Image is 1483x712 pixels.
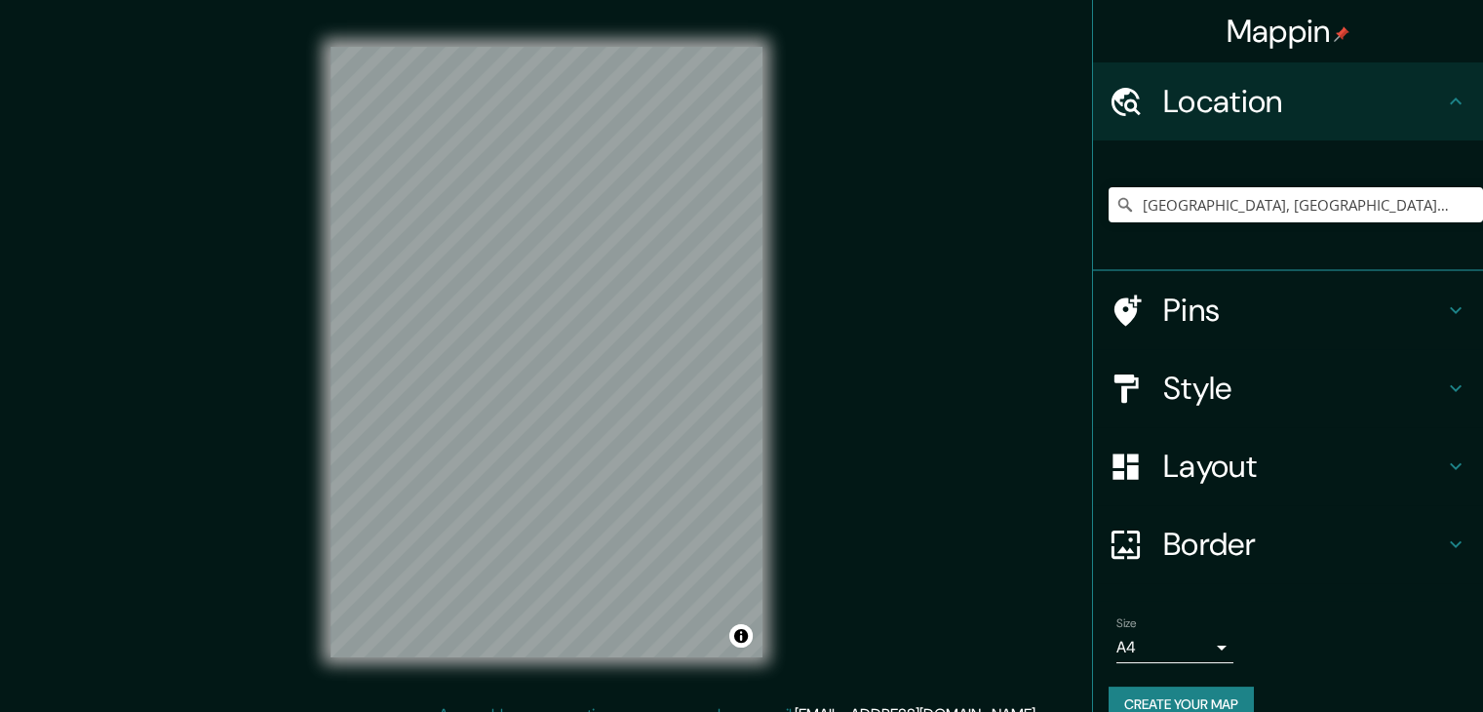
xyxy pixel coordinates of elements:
h4: Style [1163,369,1444,408]
div: Pins [1093,271,1483,349]
h4: Location [1163,82,1444,121]
h4: Mappin [1227,12,1350,51]
div: Location [1093,62,1483,140]
div: Border [1093,505,1483,583]
button: Toggle attribution [729,624,753,648]
canvas: Map [331,47,762,657]
div: Layout [1093,427,1483,505]
input: Pick your city or area [1109,187,1483,222]
div: A4 [1116,632,1233,663]
img: pin-icon.png [1334,26,1349,42]
h4: Border [1163,525,1444,564]
div: Style [1093,349,1483,427]
label: Size [1116,615,1137,632]
h4: Layout [1163,447,1444,486]
h4: Pins [1163,291,1444,330]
